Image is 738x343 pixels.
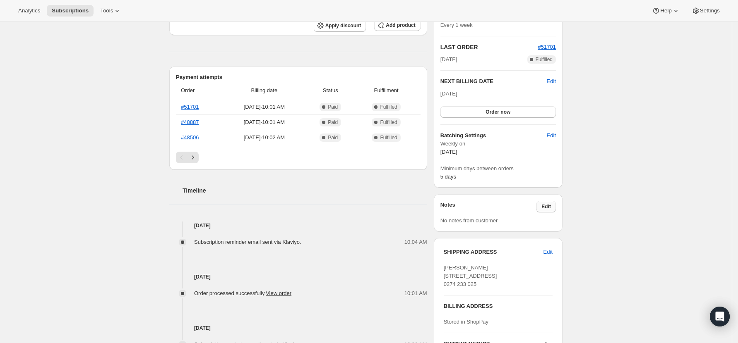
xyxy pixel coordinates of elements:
span: Fulfilled [380,119,397,126]
span: [DATE] · 10:02 AM [225,133,304,142]
span: Tools [100,7,113,14]
h3: Notes [440,201,537,212]
h3: SHIPPING ADDRESS [444,248,543,256]
a: #48506 [181,134,199,141]
span: Apply discount [325,22,361,29]
span: No notes from customer [440,217,498,224]
h4: [DATE] [169,222,427,230]
span: Edit [543,248,553,256]
span: [DATE] [440,55,457,64]
a: View order [266,290,291,296]
a: #51701 [181,104,199,110]
button: Tools [95,5,126,17]
h4: [DATE] [169,324,427,332]
button: Edit [547,77,556,86]
span: Status [309,86,352,95]
button: Next [187,152,199,163]
span: Paid [328,134,338,141]
h3: BILLING ADDRESS [444,302,553,310]
span: Order now [486,109,510,115]
span: Edit [541,203,551,210]
button: Order now [440,106,556,118]
h2: NEXT BILLING DATE [440,77,547,86]
span: Stored in ShopPay [444,319,488,325]
span: Edit [547,131,556,140]
span: Subscription reminder email sent via Klaviyo. [194,239,301,245]
span: 10:04 AM [404,238,427,246]
span: Fulfilled [380,134,397,141]
h2: LAST ORDER [440,43,538,51]
span: 10:01 AM [404,289,427,298]
th: Order [176,81,222,100]
button: Subscriptions [47,5,94,17]
span: Billing date [225,86,304,95]
span: Fulfilled [380,104,397,110]
nav: Pagination [176,152,421,163]
h4: [DATE] [169,273,427,281]
h6: Batching Settings [440,131,547,140]
span: Settings [700,7,720,14]
span: Paid [328,119,338,126]
span: [DATE] · 10:01 AM [225,118,304,126]
button: Edit [538,245,558,259]
span: Weekly on [440,140,556,148]
span: Paid [328,104,338,110]
a: #51701 [538,44,556,50]
span: Fulfillment [357,86,416,95]
button: Add product [374,19,420,31]
span: Minimum days between orders [440,164,556,173]
span: Analytics [18,7,40,14]
button: Edit [542,129,561,142]
span: Subscriptions [52,7,89,14]
span: Order processed successfully. [194,290,291,296]
button: Analytics [13,5,45,17]
span: [PERSON_NAME] [STREET_ADDRESS] 0274 233 025 [444,264,497,287]
span: Every 1 week [440,22,473,28]
h2: Payment attempts [176,73,421,81]
button: Help [647,5,685,17]
span: 5 days [440,174,456,180]
button: #51701 [538,43,556,51]
span: [DATE] [440,149,457,155]
span: [DATE] [440,91,457,97]
a: #48887 [181,119,199,125]
button: Apply discount [314,19,366,32]
button: Edit [536,201,556,212]
span: [DATE] · 10:01 AM [225,103,304,111]
button: Settings [687,5,725,17]
span: Fulfilled [536,56,553,63]
span: Add product [386,22,415,29]
div: Open Intercom Messenger [710,307,730,326]
h2: Timeline [183,186,427,195]
span: Help [660,7,671,14]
